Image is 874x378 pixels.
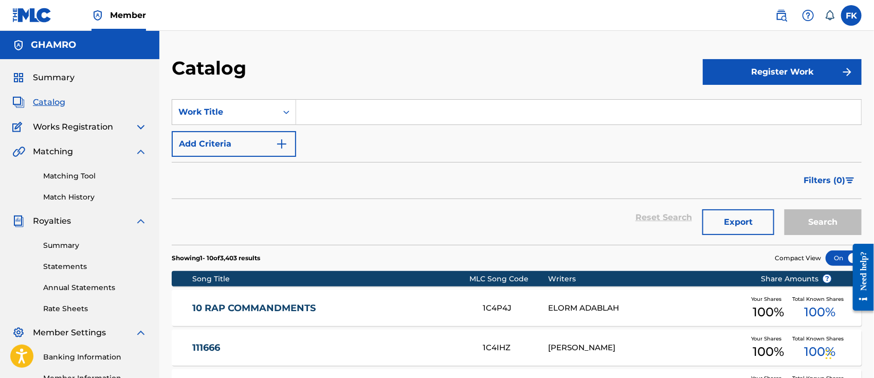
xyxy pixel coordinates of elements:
[33,327,106,339] span: Member Settings
[826,339,832,370] div: Drag
[172,57,251,80] h2: Catalog
[841,5,862,26] div: User Menu
[804,174,845,187] span: Filters ( 0 )
[775,9,788,22] img: search
[33,215,71,227] span: Royalties
[12,96,65,109] a: CatalogCatalog
[12,96,25,109] img: Catalog
[702,209,774,235] button: Export
[792,335,848,343] span: Total Known Shares
[470,274,549,284] div: MLC Song Code
[110,9,146,21] span: Member
[845,236,874,319] iframe: Resource Center
[775,254,821,263] span: Compact View
[12,71,25,84] img: Summary
[797,168,862,193] button: Filters (0)
[92,9,104,22] img: Top Rightsholder
[12,327,25,339] img: Member Settings
[31,39,76,51] h5: GHAMRO
[192,274,469,284] div: Song Title
[823,329,874,378] iframe: Chat Widget
[43,352,147,363] a: Banking Information
[43,303,147,314] a: Rate Sheets
[792,295,848,303] span: Total Known Shares
[172,254,260,263] p: Showing 1 - 10 of 3,403 results
[192,342,469,354] a: 111666
[761,274,832,284] span: Share Amounts
[172,99,862,245] form: Search Form
[12,8,52,23] img: MLC Logo
[752,295,786,303] span: Your Shares
[178,106,271,118] div: Work Title
[483,342,548,354] div: 1C4IHZ
[703,59,862,85] button: Register Work
[43,171,147,182] a: Matching Tool
[276,138,288,150] img: 9d2ae6d4665cec9f34b9.svg
[798,5,818,26] div: Help
[12,121,26,133] img: Works Registration
[43,282,147,293] a: Annual Statements
[483,302,548,314] div: 1C4P4J
[33,121,113,133] span: Works Registration
[841,66,853,78] img: f7272a7cc735f4ea7f67.svg
[753,343,785,361] span: 100 %
[43,192,147,203] a: Match History
[823,275,831,283] span: ?
[549,274,745,284] div: Writers
[33,146,73,158] span: Matching
[771,5,792,26] a: Public Search
[12,146,25,158] img: Matching
[549,342,745,354] div: [PERSON_NAME]
[33,71,75,84] span: Summary
[12,39,25,51] img: Accounts
[805,343,836,361] span: 100 %
[135,146,147,158] img: expand
[135,215,147,227] img: expand
[43,240,147,251] a: Summary
[12,71,75,84] a: SummarySummary
[805,303,836,321] span: 100 %
[846,177,854,184] img: filter
[825,10,835,21] div: Notifications
[33,96,65,109] span: Catalog
[753,303,785,321] span: 100 %
[135,121,147,133] img: expand
[802,9,814,22] img: help
[549,302,745,314] div: ELORM ADABLAH
[752,335,786,343] span: Your Shares
[192,302,469,314] a: 10 RAP COMMANDMENTS
[135,327,147,339] img: expand
[12,215,25,227] img: Royalties
[43,261,147,272] a: Statements
[172,131,296,157] button: Add Criteria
